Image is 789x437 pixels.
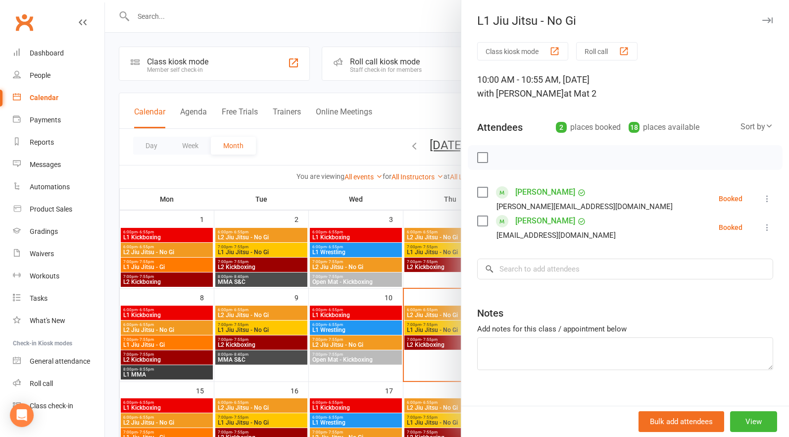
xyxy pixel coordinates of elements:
div: What's New [30,317,65,325]
a: What's New [13,310,104,332]
button: Roll call [576,42,638,60]
div: Workouts [30,272,59,280]
a: Payments [13,109,104,131]
a: [PERSON_NAME] [515,184,575,200]
div: Open Intercom Messenger [10,403,34,427]
div: 18 [629,122,640,133]
div: Booked [719,224,742,231]
a: Reports [13,131,104,154]
div: Sort by [740,120,773,133]
div: Payments [30,116,61,124]
div: Add notes for this class / appointment below [477,323,773,335]
div: Notes [477,306,503,320]
div: Automations [30,183,70,191]
div: Tasks [30,294,48,302]
a: Roll call [13,373,104,395]
div: Roll call [30,380,53,387]
div: Booked [719,195,742,202]
a: Clubworx [12,10,37,35]
a: General attendance kiosk mode [13,350,104,373]
div: places booked [556,120,621,134]
div: [PERSON_NAME][EMAIL_ADDRESS][DOMAIN_NAME] [496,200,673,213]
div: 10:00 AM - 10:55 AM, [DATE] [477,73,773,101]
div: People [30,71,50,79]
div: Reports [30,138,54,146]
div: Waivers [30,250,54,258]
div: Product Sales [30,205,72,213]
div: Attendees [477,120,523,134]
a: Tasks [13,287,104,310]
span: with [PERSON_NAME] [477,88,564,99]
div: Dashboard [30,49,64,57]
a: Gradings [13,220,104,243]
div: General attendance [30,357,90,365]
button: Bulk add attendees [639,411,724,432]
a: Product Sales [13,198,104,220]
div: Gradings [30,227,58,235]
div: 2 [556,122,567,133]
input: Search to add attendees [477,259,773,279]
div: Class check-in [30,402,73,410]
button: View [730,411,777,432]
a: Dashboard [13,42,104,64]
button: Class kiosk mode [477,42,568,60]
a: Waivers [13,243,104,265]
div: Calendar [30,94,58,102]
a: Class kiosk mode [13,395,104,417]
a: [PERSON_NAME] [515,213,575,229]
div: Messages [30,161,61,168]
div: [EMAIL_ADDRESS][DOMAIN_NAME] [496,229,616,242]
a: Messages [13,154,104,176]
a: Automations [13,176,104,198]
span: at Mat 2 [564,88,596,99]
a: People [13,64,104,87]
div: L1 Jiu Jitsu - No Gi [461,14,789,28]
div: places available [629,120,699,134]
a: Calendar [13,87,104,109]
a: Workouts [13,265,104,287]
